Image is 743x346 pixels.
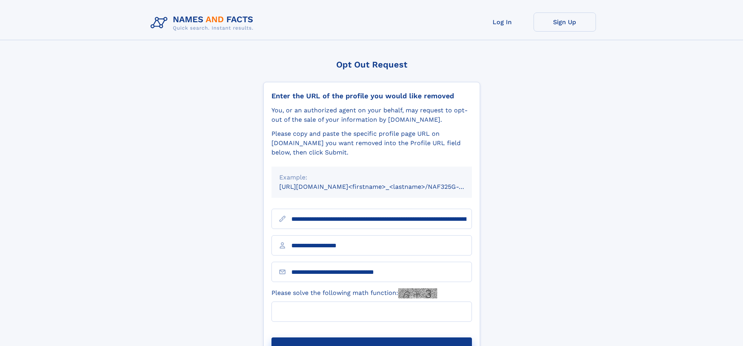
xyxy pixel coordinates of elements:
a: Sign Up [534,12,596,32]
div: Opt Out Request [263,60,480,69]
a: Log In [471,12,534,32]
div: Enter the URL of the profile you would like removed [271,92,472,100]
div: Example: [279,173,464,182]
img: Logo Names and Facts [147,12,260,34]
label: Please solve the following math function: [271,288,437,298]
div: Please copy and paste the specific profile page URL on [DOMAIN_NAME] you want removed into the Pr... [271,129,472,157]
div: You, or an authorized agent on your behalf, may request to opt-out of the sale of your informatio... [271,106,472,124]
small: [URL][DOMAIN_NAME]<firstname>_<lastname>/NAF325G-xxxxxxxx [279,183,487,190]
